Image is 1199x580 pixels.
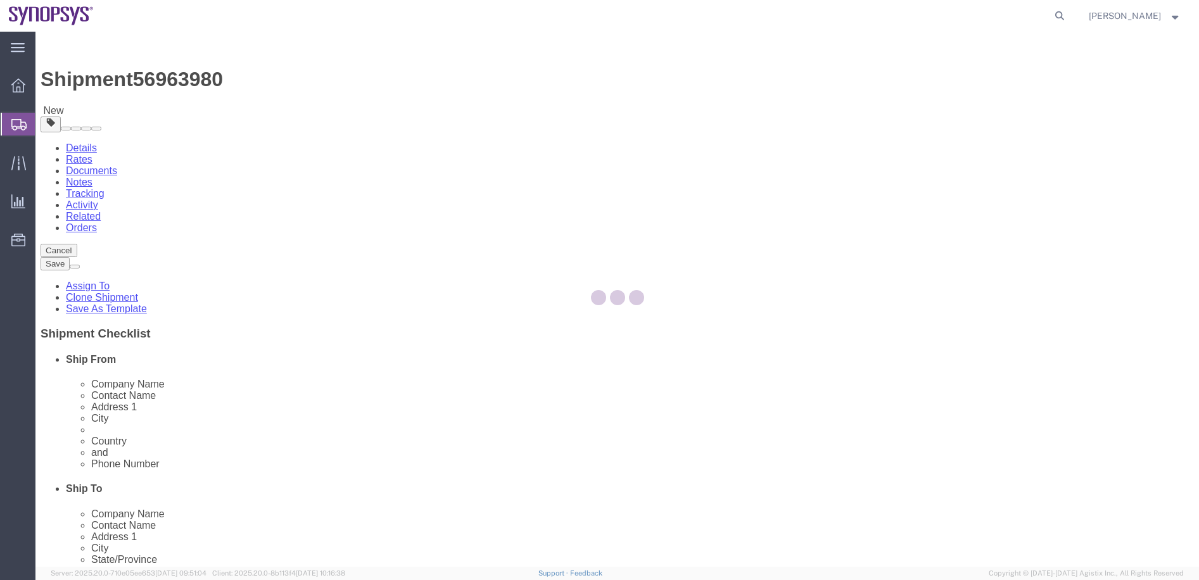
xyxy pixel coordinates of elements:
[1089,9,1161,23] span: Dave Hughes
[9,6,94,25] img: logo
[989,568,1184,579] span: Copyright © [DATE]-[DATE] Agistix Inc., All Rights Reserved
[212,569,345,577] span: Client: 2025.20.0-8b113f4
[296,569,345,577] span: [DATE] 10:16:38
[155,569,206,577] span: [DATE] 09:51:04
[51,569,206,577] span: Server: 2025.20.0-710e05ee653
[538,569,570,577] a: Support
[570,569,602,577] a: Feedback
[1088,8,1182,23] button: [PERSON_NAME]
